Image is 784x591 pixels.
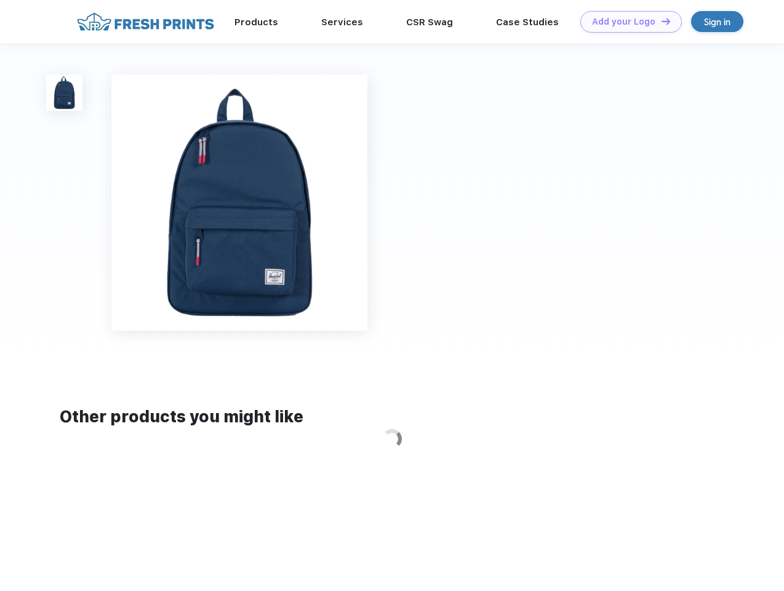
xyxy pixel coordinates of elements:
[662,18,670,25] img: DT
[234,17,278,28] a: Products
[691,11,743,32] a: Sign in
[111,74,367,331] img: func=resize&h=640
[592,17,655,27] div: Add your Logo
[73,11,218,33] img: fo%20logo%202.webp
[46,74,82,111] img: func=resize&h=100
[60,405,724,429] div: Other products you might like
[704,15,730,29] div: Sign in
